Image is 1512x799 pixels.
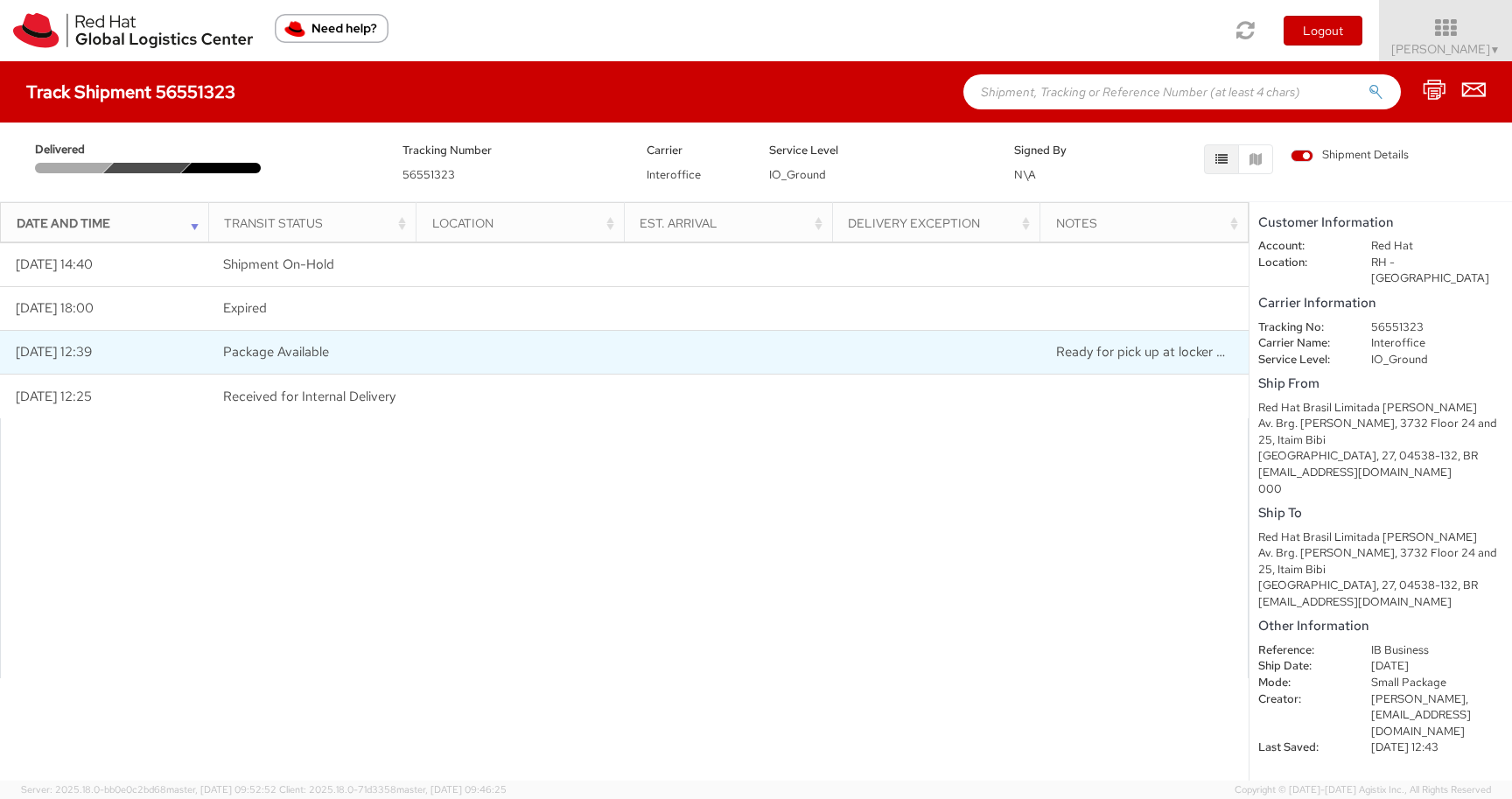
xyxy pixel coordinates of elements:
[1258,416,1503,448] div: Av. Brg. [PERSON_NAME], 3732 Floor 24 and 25, Itaim Bibi
[1014,144,1110,157] h5: Signed By
[224,214,410,232] div: Transit Status
[1245,739,1358,756] dt: Last Saved:
[769,167,826,182] span: IO_Ground
[1258,215,1503,230] h5: Customer Information
[1245,642,1358,659] dt: Reference:
[1245,658,1358,675] dt: Ship Date:
[1245,691,1358,708] dt: Creator:
[1258,400,1503,417] div: Red Hat Brasil Limitada [PERSON_NAME]
[1258,296,1503,311] h5: Carrier Information
[223,256,334,273] span: Shipment On-Hold
[26,82,235,102] h4: Track Shipment 56551323
[1258,448,1503,465] div: [GEOGRAPHIC_DATA], 27, 04538-132, BR
[166,783,276,795] span: master, [DATE] 09:52:52
[963,74,1401,109] input: Shipment, Tracking or Reference Number (at least 4 chars)
[1235,783,1491,797] span: Copyright © [DATE]-[DATE] Agistix Inc., All Rights Reserved
[1258,594,1503,611] div: [EMAIL_ADDRESS][DOMAIN_NAME]
[1245,319,1358,336] dt: Tracking No:
[640,214,826,232] div: Est. Arrival
[1291,147,1409,166] label: Shipment Details
[1258,529,1503,546] div: Red Hat Brasil Limitada [PERSON_NAME]
[1391,41,1501,57] span: [PERSON_NAME]
[21,783,276,795] span: Server: 2025.18.0-bb0e0c2bd68
[1056,214,1242,232] div: Notes
[1258,481,1503,498] div: 000
[1371,691,1468,706] span: [PERSON_NAME],
[647,144,743,157] h5: Carrier
[1258,376,1503,391] h5: Ship From
[1258,578,1503,594] div: [GEOGRAPHIC_DATA], 27, 04538-132, BR
[1258,506,1503,521] h5: Ship To
[17,214,203,232] div: Date and Time
[1014,167,1036,182] span: N\A
[35,142,110,158] span: Delivered
[1258,465,1503,481] div: [EMAIL_ADDRESS][DOMAIN_NAME]
[402,144,621,157] h5: Tracking Number
[396,783,507,795] span: master, [DATE] 09:46:25
[432,214,619,232] div: Location
[1245,255,1358,271] dt: Location:
[402,167,455,182] span: 56551323
[769,144,988,157] h5: Service Level
[1291,147,1409,164] span: Shipment Details
[1490,43,1501,57] span: ▼
[13,13,253,48] img: rh-logistics-00dfa346123c4ec078e1.svg
[1245,238,1358,255] dt: Account:
[1245,352,1358,368] dt: Service Level:
[1284,16,1362,46] button: Logout
[848,214,1034,232] div: Delivery Exception
[223,343,329,361] span: Package Available
[223,299,267,317] span: Expired
[1258,619,1503,634] h5: Other Information
[1245,335,1358,352] dt: Carrier Name:
[275,14,388,43] button: Need help?
[279,783,507,795] span: Client: 2025.18.0-71d3358
[1245,675,1358,691] dt: Mode:
[647,167,701,182] span: Interoffice
[223,388,395,405] span: Received for Internal Delivery
[1056,343,1435,361] span: Ready for pick up at locker Red Hat - Sao Paulo-05
[1258,545,1503,578] div: Av. Brg. [PERSON_NAME], 3732 Floor 24 and 25, Itaim Bibi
